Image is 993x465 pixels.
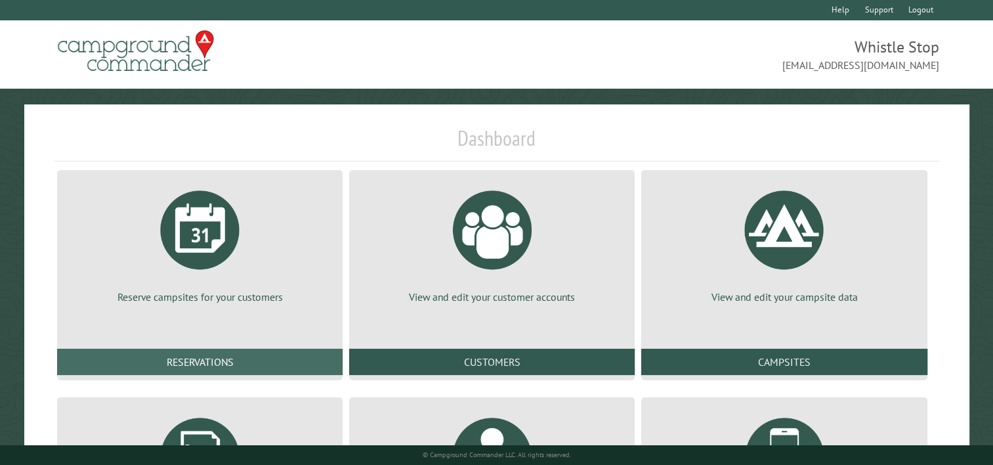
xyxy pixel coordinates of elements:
[57,349,343,375] a: Reservations
[54,125,939,162] h1: Dashboard
[349,349,635,375] a: Customers
[497,36,940,73] span: Whistle Stop [EMAIL_ADDRESS][DOMAIN_NAME]
[54,26,218,77] img: Campground Commander
[657,181,911,304] a: View and edit your campsite data
[423,451,571,459] small: © Campground Commander LLC. All rights reserved.
[657,290,911,304] p: View and edit your campsite data
[365,181,619,304] a: View and edit your customer accounts
[73,290,327,304] p: Reserve campsites for your customers
[365,290,619,304] p: View and edit your customer accounts
[73,181,327,304] a: Reserve campsites for your customers
[641,349,927,375] a: Campsites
